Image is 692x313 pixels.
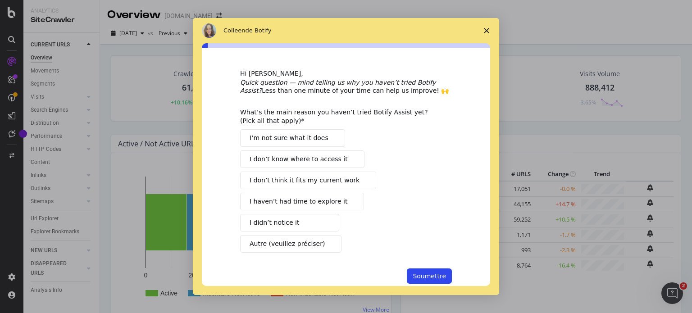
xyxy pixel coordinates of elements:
span: Fermer l'enquête [474,18,499,43]
img: Profile image for Colleen [202,23,216,38]
button: I don’t know where to access it [240,150,364,168]
div: Hi [PERSON_NAME], [240,69,452,78]
button: I didn’t notice it [240,214,339,231]
button: Soumettre [407,268,452,284]
button: I’m not sure what it does [240,129,345,147]
button: Autre (veuillez préciser) [240,235,341,253]
span: Colleen [223,27,246,34]
span: I haven’t had time to explore it [250,197,347,206]
span: I didn’t notice it [250,218,299,227]
span: de Botify [246,27,272,34]
span: I’m not sure what it does [250,133,328,143]
button: I haven’t had time to explore it [240,193,364,210]
div: Less than one minute of your time can help us improve! 🙌 [240,78,452,95]
span: Autre (veuillez préciser) [250,239,325,249]
span: I don’t think it fits my current work [250,176,360,185]
button: I don’t think it fits my current work [240,172,376,189]
span: I don’t know where to access it [250,154,348,164]
div: What’s the main reason you haven’t tried Botify Assist yet? (Pick all that apply) [240,108,438,124]
i: Quick question — mind telling us why you haven’t tried Botify Assist? [240,79,436,94]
